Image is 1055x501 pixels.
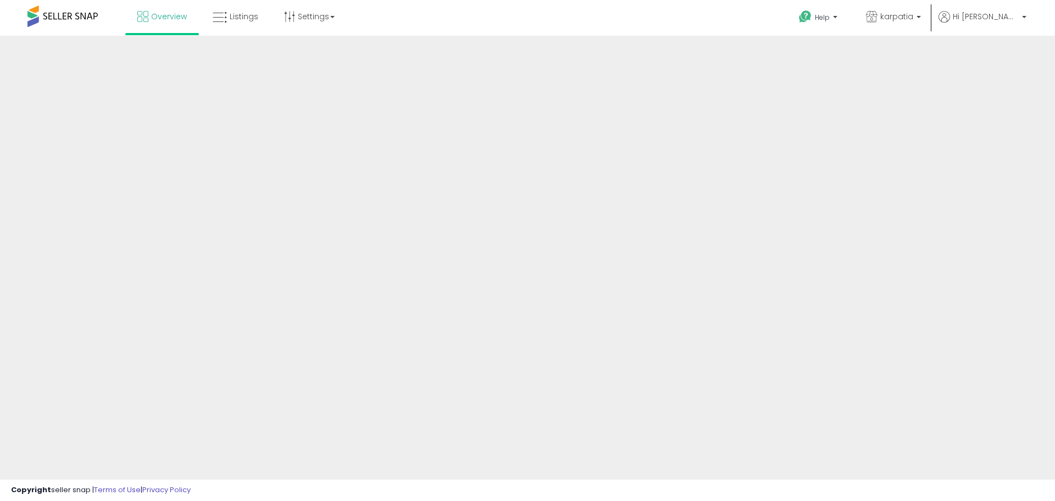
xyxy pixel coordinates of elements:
[230,11,258,22] span: Listings
[798,10,812,24] i: Get Help
[94,485,141,495] a: Terms of Use
[953,11,1019,22] span: Hi [PERSON_NAME]
[11,485,51,495] strong: Copyright
[151,11,187,22] span: Overview
[815,13,830,22] span: Help
[790,2,848,36] a: Help
[880,11,913,22] span: karpatia
[939,11,1026,36] a: Hi [PERSON_NAME]
[142,485,191,495] a: Privacy Policy
[11,485,191,496] div: seller snap | |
